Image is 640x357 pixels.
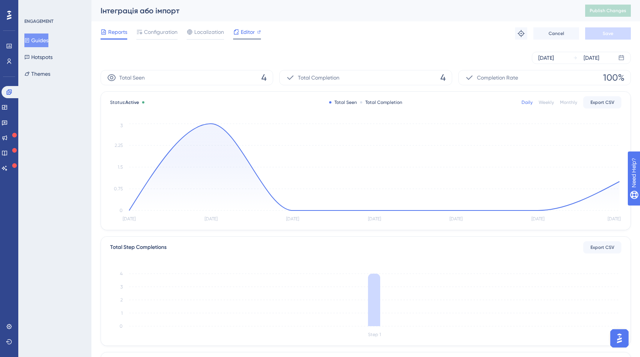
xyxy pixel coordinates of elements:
[194,27,224,37] span: Localization
[110,99,139,105] span: Status:
[205,216,218,222] tspan: [DATE]
[584,53,599,62] div: [DATE]
[360,99,402,105] div: Total Completion
[440,72,446,84] span: 4
[241,27,255,37] span: Editor
[585,27,631,40] button: Save
[120,324,123,329] tspan: 0
[590,244,614,250] span: Export CSV
[120,208,123,213] tspan: 0
[298,73,339,82] span: Total Completion
[110,243,166,252] div: Total Step Completions
[24,67,50,81] button: Themes
[119,73,145,82] span: Total Seen
[590,8,626,14] span: Publish Changes
[477,73,518,82] span: Completion Rate
[286,216,299,222] tspan: [DATE]
[368,216,381,222] tspan: [DATE]
[329,99,357,105] div: Total Seen
[603,30,613,37] span: Save
[120,297,123,303] tspan: 2
[603,72,624,84] span: 100%
[101,5,566,16] div: Інтеграція або імпорт
[123,216,136,222] tspan: [DATE]
[108,27,127,37] span: Reports
[120,123,123,128] tspan: 3
[114,186,123,191] tspan: 0.75
[261,72,267,84] span: 4
[583,241,621,253] button: Export CSV
[144,27,178,37] span: Configuration
[585,5,631,17] button: Publish Changes
[121,311,123,316] tspan: 1
[539,99,554,105] div: Weekly
[450,216,462,222] tspan: [DATE]
[24,33,48,47] button: Guides
[368,332,381,337] tspan: Step 1
[115,143,123,148] tspan: 2.25
[533,27,579,40] button: Cancel
[538,53,554,62] div: [DATE]
[583,96,621,108] button: Export CSV
[24,50,53,64] button: Hotspots
[120,271,123,276] tspan: 4
[118,164,123,170] tspan: 1.5
[522,99,533,105] div: Daily
[608,327,631,350] iframe: UserGuiding AI Assistant Launcher
[18,2,48,11] span: Need Help?
[24,18,53,24] div: ENGAGEMENT
[125,100,139,105] span: Active
[531,216,544,222] tspan: [DATE]
[560,99,577,105] div: Monthly
[608,216,621,222] tspan: [DATE]
[590,99,614,105] span: Export CSV
[120,284,123,290] tspan: 3
[549,30,564,37] span: Cancel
